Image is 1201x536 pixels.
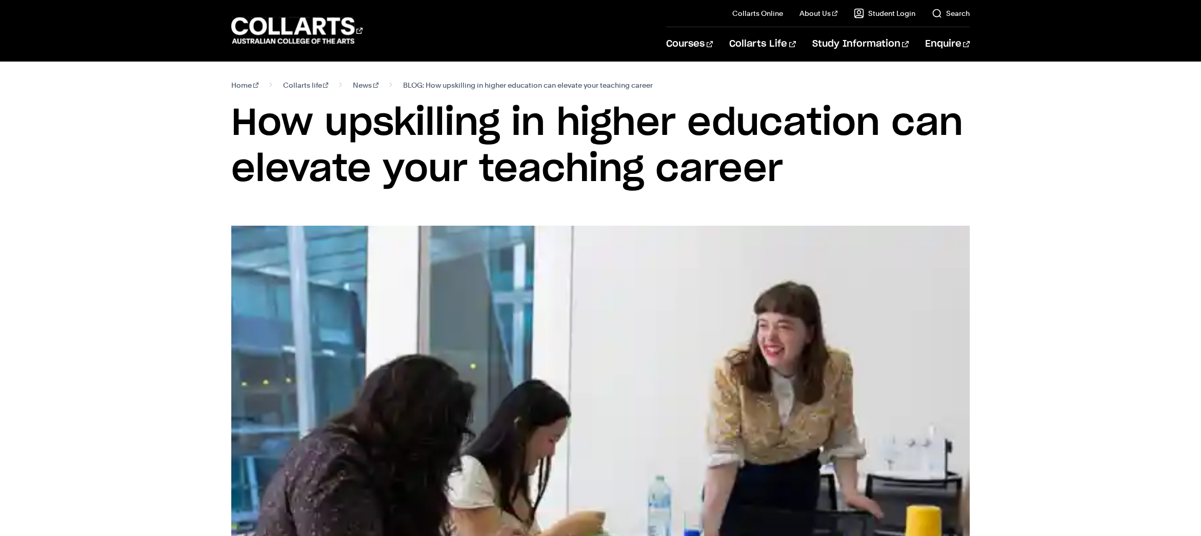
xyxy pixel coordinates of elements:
[283,78,329,92] a: Collarts life
[353,78,378,92] a: News
[231,16,363,45] div: Go to homepage
[732,8,783,18] a: Collarts Online
[854,8,915,18] a: Student Login
[925,27,970,61] a: Enquire
[932,8,970,18] a: Search
[812,27,909,61] a: Study Information
[666,27,713,61] a: Courses
[403,78,653,92] span: BLOG: How upskilling in higher education can elevate your teaching career
[729,27,795,61] a: Collarts Life
[231,101,970,193] h1: How upskilling in higher education can elevate your teaching career
[231,78,258,92] a: Home
[799,8,837,18] a: About Us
